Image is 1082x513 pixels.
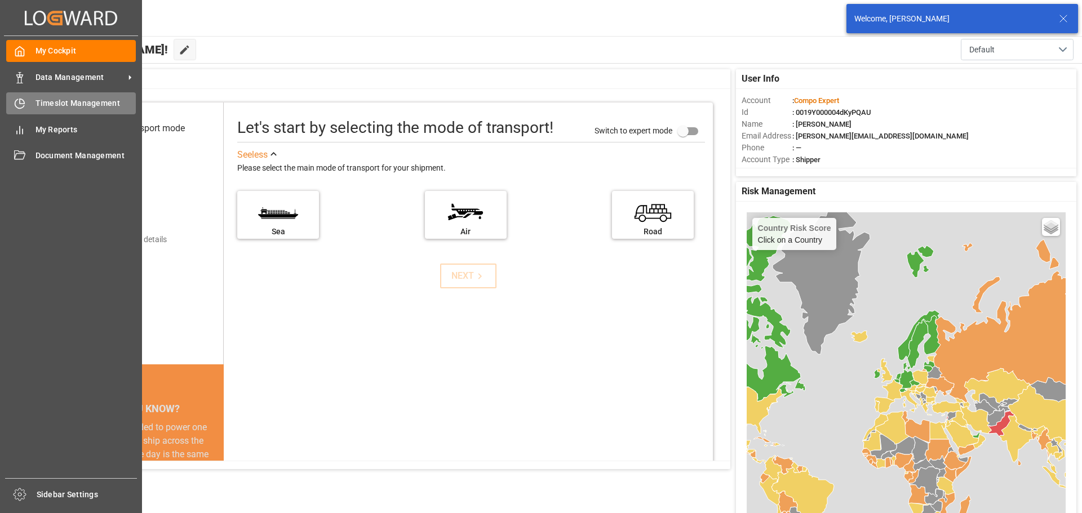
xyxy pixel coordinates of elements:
[758,224,831,244] div: Click on a Country
[74,421,210,502] div: The energy needed to power one large container ship across the ocean in a single day is the same ...
[36,124,136,136] span: My Reports
[47,39,168,60] span: Hello [PERSON_NAME]!
[961,39,1074,60] button: open menu
[36,150,136,162] span: Document Management
[237,116,553,140] div: Let's start by selecting the mode of transport!
[6,145,136,167] a: Document Management
[440,264,496,288] button: NEXT
[792,96,839,105] span: :
[6,92,136,114] a: Timeslot Management
[595,126,672,135] span: Switch to expert mode
[37,489,138,501] span: Sidebar Settings
[742,118,792,130] span: Name
[237,162,705,175] div: Please select the main mode of transport for your shipment.
[36,45,136,57] span: My Cockpit
[794,96,839,105] span: Compo Expert
[742,142,792,154] span: Phone
[792,108,871,117] span: : 0019Y000004dKyPQAU
[969,44,995,56] span: Default
[36,72,125,83] span: Data Management
[792,132,969,140] span: : [PERSON_NAME][EMAIL_ADDRESS][DOMAIN_NAME]
[792,155,821,164] span: : Shipper
[792,120,852,128] span: : [PERSON_NAME]
[792,144,801,152] span: : —
[1042,218,1060,236] a: Layers
[742,130,792,142] span: Email Address
[61,397,224,421] div: DID YOU KNOW?
[742,106,792,118] span: Id
[854,13,1048,25] div: Welcome, [PERSON_NAME]
[6,40,136,62] a: My Cockpit
[742,72,779,86] span: User Info
[36,97,136,109] span: Timeslot Management
[451,269,486,283] div: NEXT
[742,185,815,198] span: Risk Management
[742,154,792,166] span: Account Type
[758,224,831,233] h4: Country Risk Score
[431,226,501,238] div: Air
[243,226,313,238] div: Sea
[237,148,268,162] div: See less
[742,95,792,106] span: Account
[6,118,136,140] a: My Reports
[618,226,688,238] div: Road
